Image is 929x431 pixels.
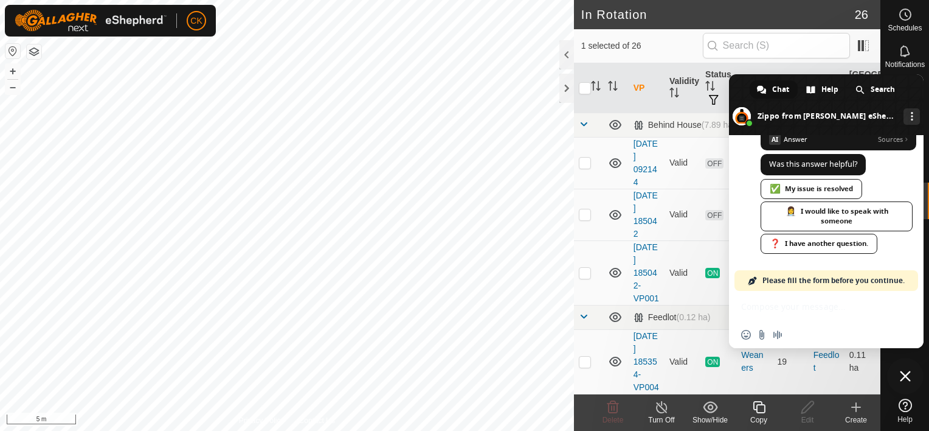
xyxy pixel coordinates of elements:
[665,329,700,394] td: Valid
[887,358,924,394] div: Close chat
[769,134,781,145] span: AI
[881,394,929,428] a: Help
[786,206,796,216] span: 👩‍⚕️
[705,268,720,278] span: ON
[757,330,767,340] span: Send a file
[799,80,847,99] div: Help
[705,83,715,93] p-sorticon: Activate to sort
[703,33,850,58] input: Search (S)
[581,40,703,52] span: 1 selected of 26
[750,80,798,99] div: Chat
[665,137,700,189] td: Valid
[702,120,736,130] span: (7.89 ha)
[741,349,767,374] div: Weaners
[772,329,808,394] td: 19
[190,15,202,27] span: CK
[705,210,724,220] span: OFF
[769,159,857,169] span: Was this answer helpful?
[608,83,618,93] p-sorticon: Activate to sort
[239,415,285,426] a: Privacy Policy
[888,24,922,32] span: Schedules
[897,416,913,423] span: Help
[676,312,710,322] span: (0.12 ha)
[669,89,679,99] p-sorticon: Activate to sort
[844,63,880,113] th: [GEOGRAPHIC_DATA] Area
[591,83,601,93] p-sorticon: Activate to sort
[5,64,20,79] button: +
[634,139,658,187] a: [DATE] 092144
[634,191,658,239] a: [DATE] 185042
[761,201,913,231] div: I would like to speak with someone
[770,239,781,248] span: ❓
[634,312,711,323] div: Feedlot
[634,331,659,392] a: [DATE] 185354-VP004
[686,415,734,426] div: Show/Hide
[809,63,844,113] th: Paddock
[832,415,880,426] div: Create
[741,330,751,340] span: Insert an emoji
[878,134,908,145] span: Sources
[821,80,838,99] span: Help
[700,63,736,113] th: Status
[665,240,700,305] td: Valid
[15,10,167,32] img: Gallagher Logo
[665,63,700,113] th: Validity
[299,415,335,426] a: Contact Us
[772,80,789,99] span: Chat
[784,134,873,145] span: Answer
[603,416,624,424] span: Delete
[27,44,41,59] button: Map Layers
[665,189,700,240] td: Valid
[736,63,772,113] th: Mob
[637,415,686,426] div: Turn Off
[903,108,920,125] div: More channels
[855,5,868,24] span: 26
[770,184,781,194] span: ✅
[885,61,925,68] span: Notifications
[581,7,855,22] h2: In Rotation
[634,120,736,130] div: Behind House
[762,270,905,291] span: Please fill the form before you continue.
[734,415,783,426] div: Copy
[761,234,877,254] div: I have another question.
[848,80,903,99] div: Search
[813,350,840,373] a: Feedlot
[844,329,880,394] td: 0.11 ha
[772,63,808,113] th: Head
[634,242,659,303] a: [DATE] 185042-VP001
[871,80,895,99] span: Search
[629,63,665,113] th: VP
[705,158,724,169] span: OFF
[705,357,720,367] span: ON
[5,44,20,58] button: Reset Map
[783,415,832,426] div: Edit
[773,330,782,340] span: Audio message
[761,179,862,199] div: My issue is resolved
[5,80,20,94] button: –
